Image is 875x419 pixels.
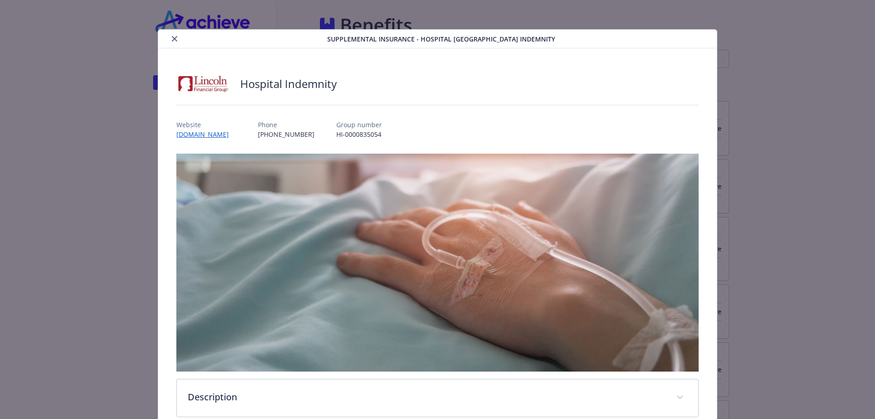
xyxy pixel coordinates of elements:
[258,129,314,139] p: [PHONE_NUMBER]
[188,390,666,404] p: Description
[336,120,382,129] p: Group number
[176,120,236,129] p: Website
[336,129,382,139] p: HI-0000835054
[177,379,699,417] div: Description
[176,130,236,139] a: [DOMAIN_NAME]
[176,70,231,98] img: Lincoln Financial Group
[176,154,699,372] img: banner
[169,33,180,44] button: close
[327,34,555,44] span: Supplemental Insurance - Hospital [GEOGRAPHIC_DATA] Indemnity
[258,120,314,129] p: Phone
[240,76,337,92] h2: Hospital Indemnity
